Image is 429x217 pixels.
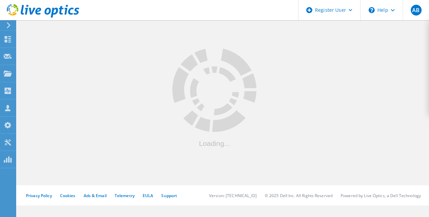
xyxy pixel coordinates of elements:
span: AB [412,7,420,13]
a: Support [161,193,177,198]
li: © 2025 Dell Inc. All Rights Reserved [265,193,333,198]
a: EULA [143,193,153,198]
a: Telemetry [115,193,135,198]
a: Privacy Policy [26,193,52,198]
div: Loading... [172,139,257,147]
a: Live Optics Dashboard [7,14,79,19]
li: Powered by Live Optics, a Dell Technology [341,193,421,198]
svg: \n [369,7,375,13]
a: Ads & Email [84,193,107,198]
a: Cookies [60,193,76,198]
li: Version: [TECHNICAL_ID] [209,193,257,198]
